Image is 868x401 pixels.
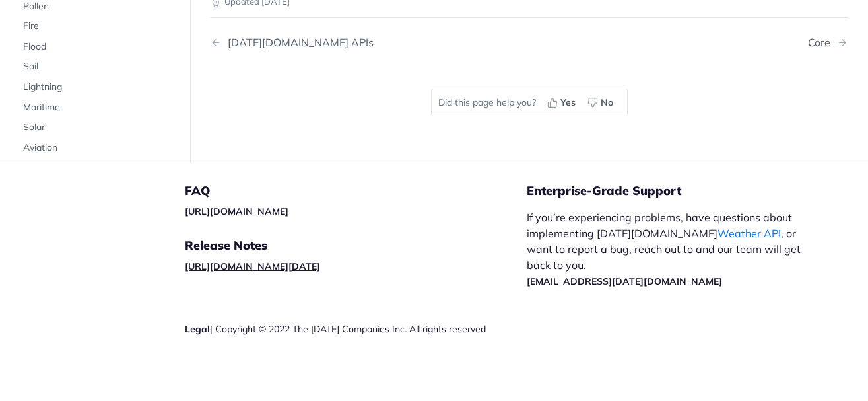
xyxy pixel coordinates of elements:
span: Aviation [23,141,177,155]
div: Core [808,36,837,49]
h5: Release Notes [185,238,527,254]
a: Maritime [17,98,180,118]
a: Weather API [718,227,781,240]
span: Soil [23,60,177,73]
span: Flood [23,40,177,54]
a: [URL][DOMAIN_NAME] [185,205,288,217]
a: Lightning [17,77,180,97]
nav: Pagination Controls [211,23,848,62]
a: [EMAIL_ADDRESS][DATE][DOMAIN_NAME] [527,275,722,287]
span: Yes [560,96,576,110]
h5: FAQ [185,183,527,199]
a: [URL][DOMAIN_NAME][DATE] [185,260,320,272]
div: Did this page help you? [431,89,628,116]
button: Yes [543,92,583,112]
h5: Enterprise-Grade Support [527,183,834,199]
a: Next Page: Core [808,36,848,49]
a: Soil [17,57,180,77]
span: Fire [23,20,177,33]
a: Fire [17,17,180,36]
a: Legal [185,323,210,335]
button: No [583,92,620,112]
div: [DATE][DOMAIN_NAME] APIs [221,36,374,49]
a: Low-Level Altitudes [17,158,180,178]
span: Solar [23,121,177,134]
a: Solar [17,118,180,137]
span: Maritime [23,101,177,114]
span: No [601,96,613,110]
span: Low-Level Altitudes [23,161,177,174]
a: Flood [17,37,180,57]
span: Lightning [23,81,177,94]
a: Previous Page: Tomorrow.io APIs [211,36,484,49]
a: Aviation [17,138,180,158]
div: | Copyright © 2022 The [DATE] Companies Inc. All rights reserved [185,322,527,336]
p: If you’re experiencing problems, have questions about implementing [DATE][DOMAIN_NAME] , or want ... [527,209,813,289]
